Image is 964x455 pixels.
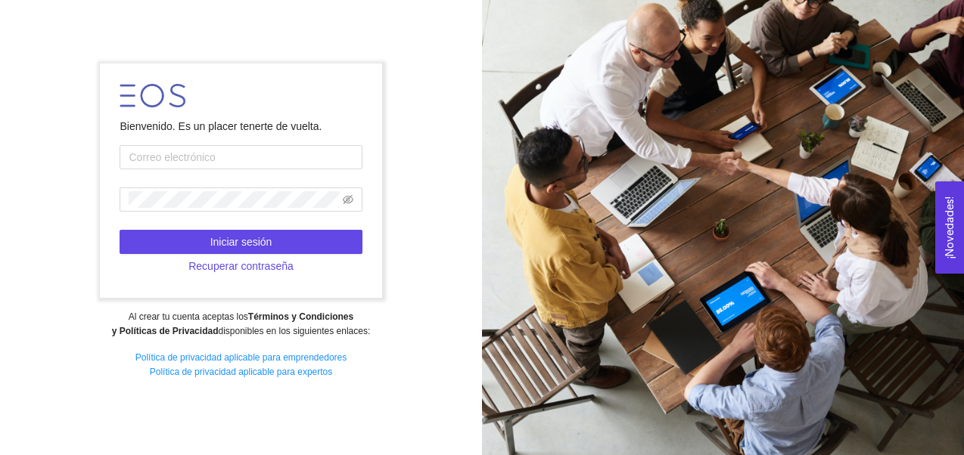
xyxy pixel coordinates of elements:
[210,234,272,250] span: Iniciar sesión
[120,230,362,254] button: Iniciar sesión
[150,367,332,377] a: Política de privacidad aplicable para expertos
[343,194,353,205] span: eye-invisible
[10,310,471,339] div: Al crear tu cuenta aceptas los disponibles en los siguientes enlaces:
[935,181,964,274] button: Open Feedback Widget
[120,84,185,107] img: LOGO
[120,145,362,169] input: Correo electrónico
[135,352,347,363] a: Política de privacidad aplicable para emprendedores
[120,260,362,272] a: Recuperar contraseña
[120,254,362,278] button: Recuperar contraseña
[188,258,294,274] span: Recuperar contraseña
[120,118,362,135] div: Bienvenido. Es un placer tenerte de vuelta.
